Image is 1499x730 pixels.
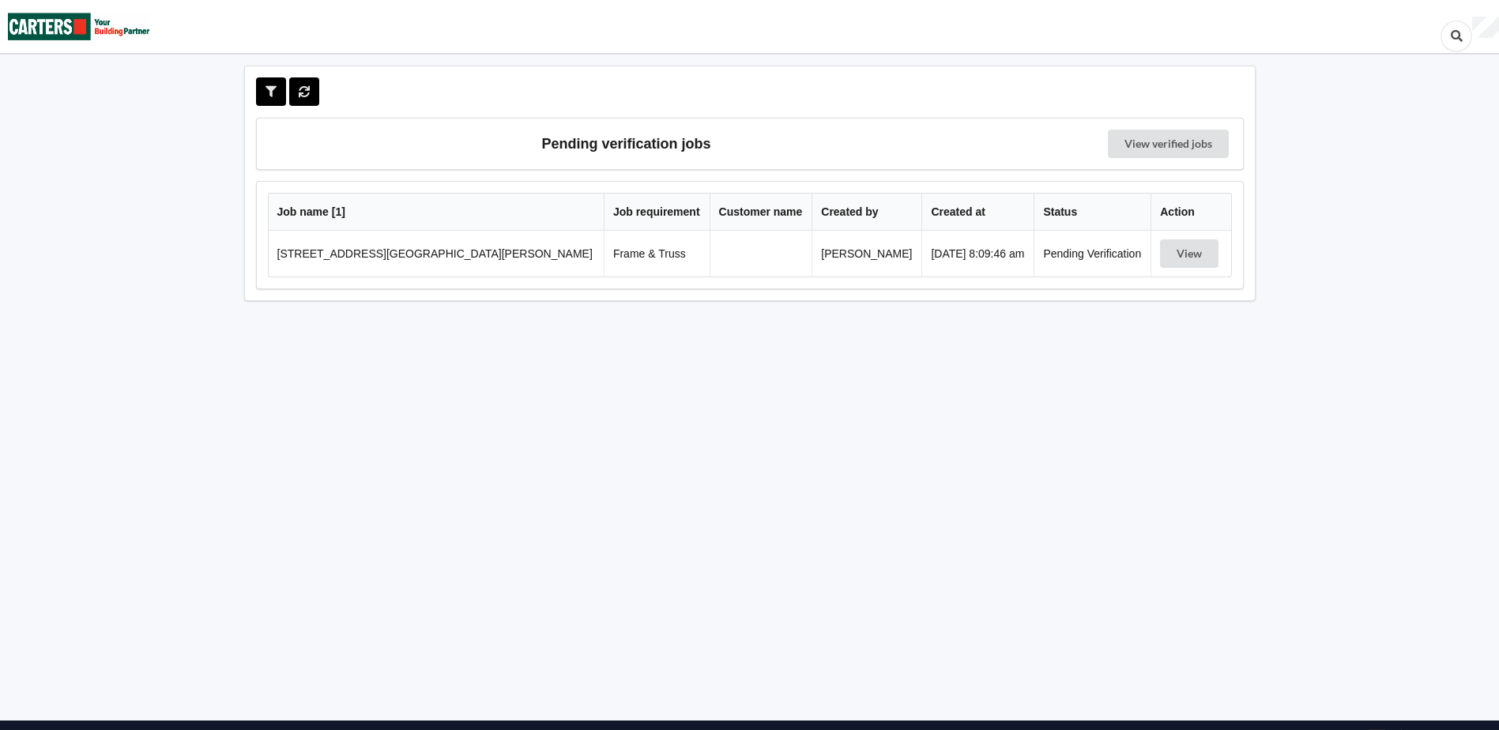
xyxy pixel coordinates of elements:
th: Created at [921,194,1034,231]
th: Action [1151,194,1230,231]
h3: Pending verification jobs [268,130,985,158]
td: [STREET_ADDRESS][GEOGRAPHIC_DATA][PERSON_NAME] [269,231,604,277]
a: View verified jobs [1108,130,1229,158]
td: Pending Verification [1034,231,1151,277]
th: Customer name [710,194,812,231]
a: View [1160,247,1222,260]
td: [DATE] 8:09:46 am [921,231,1034,277]
td: Frame & Truss [604,231,710,277]
div: User Profile [1472,17,1499,39]
td: [PERSON_NAME] [812,231,921,277]
th: Job name [ 1 ] [269,194,604,231]
th: Status [1034,194,1151,231]
th: Job requirement [604,194,710,231]
button: View [1160,239,1218,268]
img: Carters [8,1,150,52]
th: Created by [812,194,921,231]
